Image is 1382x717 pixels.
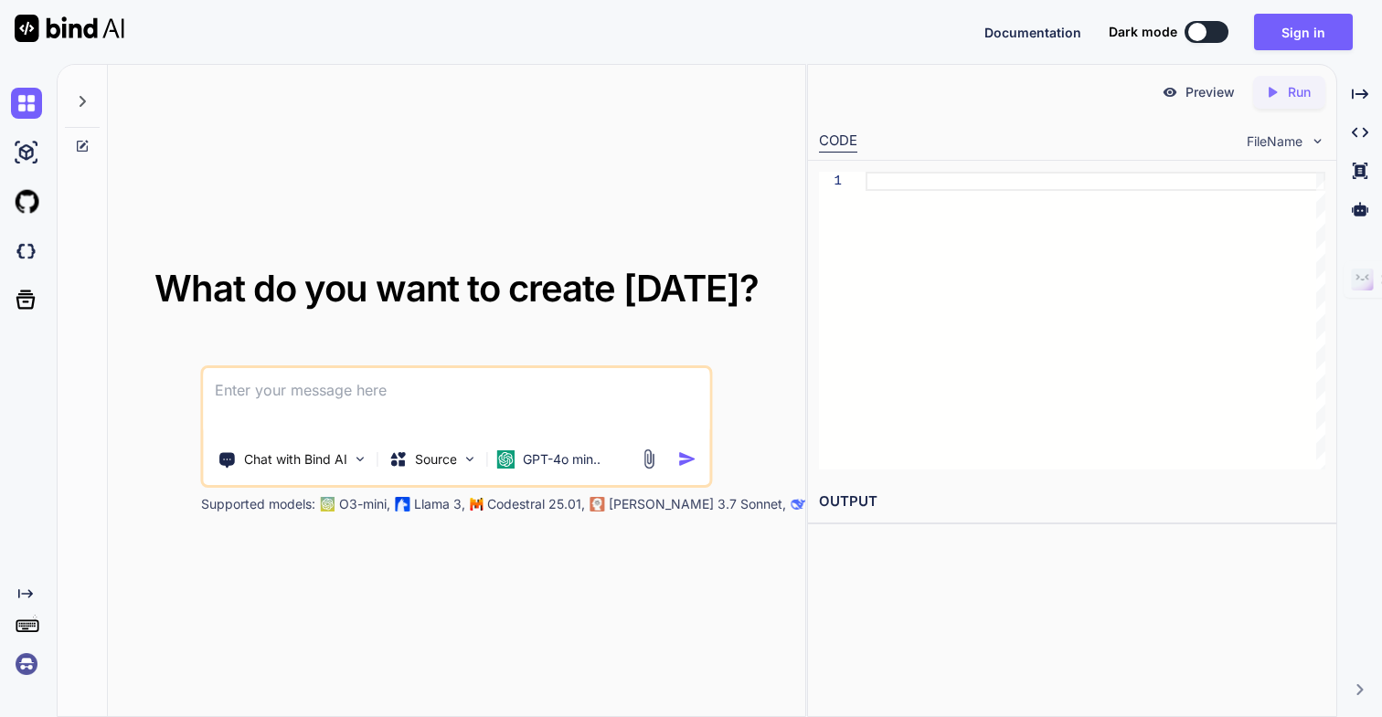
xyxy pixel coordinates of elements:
p: Preview [1185,83,1235,101]
button: Documentation [984,23,1081,42]
span: FileName [1247,132,1302,151]
img: Mistral-AI [471,498,484,511]
div: 1 [819,172,842,191]
img: Llama2 [396,497,410,511]
img: Pick Tools [353,451,368,467]
p: [PERSON_NAME] 3.7 Sonnet, [609,495,786,513]
p: Chat with Bind AI [244,450,347,469]
p: Codestral 25.01, [487,495,585,513]
img: ai-studio [11,137,42,168]
p: O3-mini, [339,495,390,513]
img: icon [677,449,696,469]
p: GPT-4o min.. [523,450,601,469]
img: chevron down [1310,133,1325,149]
img: GPT-4o mini [497,450,516,469]
img: Bind AI [15,15,124,42]
img: preview [1162,84,1178,100]
span: Dark mode [1109,23,1177,41]
p: Supported models: [201,495,315,513]
img: githubLight [11,186,42,217]
img: Pick Models [462,451,478,467]
img: darkCloudIdeIcon [11,236,42,267]
img: claude [590,497,605,511]
span: Documentation [984,25,1081,40]
div: CODE [819,131,857,153]
p: Llama 3, [414,495,465,513]
img: GPT-4 [321,497,335,511]
p: Source [415,450,457,469]
img: chat [11,88,42,119]
p: Run [1288,83,1311,101]
img: signin [11,648,42,680]
span: What do you want to create [DATE]? [154,266,759,311]
h2: OUTPUT [808,480,1336,523]
img: attachment [638,448,659,469]
img: claude [792,497,806,511]
button: Sign in [1254,14,1353,50]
